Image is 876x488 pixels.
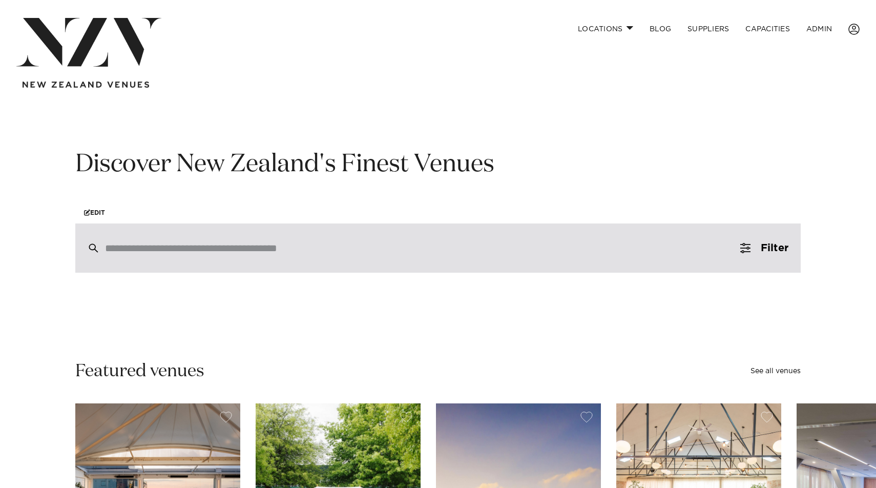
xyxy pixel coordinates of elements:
[641,18,679,40] a: BLOG
[679,18,737,40] a: SUPPLIERS
[23,82,149,88] img: new-zealand-venues-text.png
[798,18,840,40] a: ADMIN
[761,243,788,253] span: Filter
[570,18,641,40] a: Locations
[750,368,801,375] a: See all venues
[16,18,161,67] img: nzv-logo.png
[75,201,114,223] a: Edit
[75,360,204,383] h2: Featured venues
[737,18,798,40] a: Capacities
[728,223,801,273] button: Filter
[75,149,801,181] h1: Discover New Zealand's Finest Venues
